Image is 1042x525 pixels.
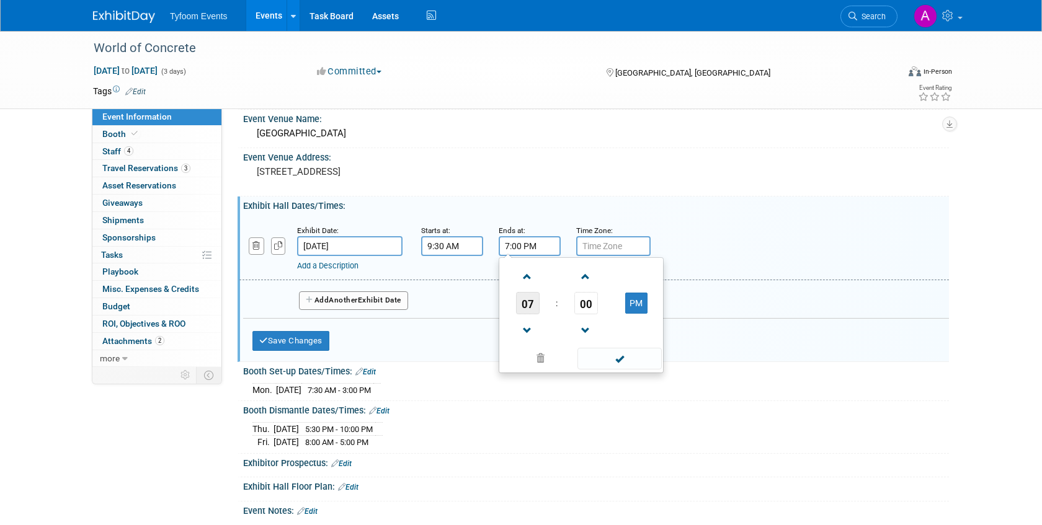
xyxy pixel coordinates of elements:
span: Sponsorships [102,232,156,242]
small: Exhibit Date: [297,226,339,235]
a: ROI, Objectives & ROO [92,315,221,332]
td: Thu. [252,422,274,436]
a: Tasks [92,247,221,263]
span: 7:30 AM - 3:00 PM [308,386,371,395]
a: Attachments2 [92,333,221,350]
a: Clear selection [502,350,579,368]
div: Exhibitor Prospectus: [243,454,949,470]
small: Time Zone: [576,226,613,235]
span: ROI, Objectives & ROO [102,319,185,329]
div: Exhibit Hall Floor Plan: [243,477,949,493]
div: [GEOGRAPHIC_DATA] [252,124,940,143]
a: Add a Description [297,261,358,270]
a: Budget [92,298,221,315]
span: to [120,66,131,76]
pre: [STREET_ADDRESS] [257,166,523,177]
div: In-Person [923,67,952,76]
a: Asset Reservations [92,177,221,194]
span: Budget [102,301,130,311]
button: Save Changes [252,331,329,351]
button: PM [625,293,648,314]
a: Edit [125,87,146,96]
span: Attachments [102,336,164,346]
a: Misc. Expenses & Credits [92,281,221,298]
input: End Time [499,236,561,256]
span: Staff [102,146,133,156]
div: Booth Dismantle Dates/Times: [243,401,949,417]
span: Travel Reservations [102,163,190,173]
img: ExhibitDay [93,11,155,23]
td: [DATE] [274,422,299,436]
input: Time Zone [576,236,651,256]
span: Tyfoom Events [170,11,228,21]
span: Pick Hour [516,292,540,314]
a: Travel Reservations3 [92,160,221,177]
span: Playbook [102,267,138,276]
a: Increment Hour [516,260,540,292]
div: Event Rating [918,85,951,91]
span: [DATE] [DATE] [93,65,158,76]
span: Giveaways [102,198,143,208]
a: Booth [92,126,221,143]
div: World of Concrete [89,37,879,60]
input: Date [297,236,403,256]
span: more [100,353,120,363]
span: Tasks [101,250,123,260]
img: Angie Nichols [914,4,937,28]
a: Edit [297,507,318,516]
span: Pick Minute [574,292,598,314]
a: Decrement Hour [516,314,540,346]
div: Event Format [824,64,952,83]
img: Format-Inperson.png [909,66,921,76]
a: Decrement Minute [574,314,598,346]
span: Shipments [102,215,144,225]
span: 4 [124,146,133,156]
a: Edit [331,459,352,468]
div: Exhibit Hall Dates/Times: [243,196,949,212]
td: [DATE] [276,383,301,396]
td: Mon. [252,383,276,396]
div: Event Notes: [243,501,949,518]
span: [GEOGRAPHIC_DATA], [GEOGRAPHIC_DATA] [615,68,770,77]
a: Increment Minute [574,260,598,292]
td: Fri. [252,436,274,449]
span: Event Information [102,112,172,121]
a: more [92,350,221,367]
a: Shipments [92,212,221,229]
td: Personalize Event Tab Strip [175,367,197,383]
a: Edit [369,407,390,415]
button: AddAnotherExhibit Date [299,291,408,310]
td: Toggle Event Tabs [197,367,222,383]
div: Event Venue Name: [243,110,949,125]
span: Asset Reservations [102,180,176,190]
td: Tags [93,85,146,97]
span: (3 days) [160,68,186,76]
span: Search [857,12,886,21]
div: Event Venue Address: [243,148,949,164]
input: Start Time [421,236,483,256]
a: Sponsorships [92,229,221,246]
a: Staff4 [92,143,221,160]
a: Playbook [92,263,221,280]
span: Another [329,296,358,304]
small: Starts at: [421,226,450,235]
a: Edit [338,483,358,492]
td: [DATE] [274,436,299,449]
span: 5:30 PM - 10:00 PM [305,425,373,434]
a: Search [840,6,897,27]
span: 8:00 AM - 5:00 PM [305,438,368,447]
i: Booth reservation complete [131,130,138,137]
span: 3 [181,164,190,173]
span: Misc. Expenses & Credits [102,284,199,294]
a: Event Information [92,108,221,125]
a: Giveaways [92,195,221,211]
span: 2 [155,336,164,345]
td: : [553,292,560,314]
a: Done [577,351,662,368]
small: Ends at: [499,226,525,235]
a: Edit [355,368,376,376]
span: Booth [102,129,140,139]
div: Booth Set-up Dates/Times: [243,362,949,378]
button: Committed [313,65,386,78]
